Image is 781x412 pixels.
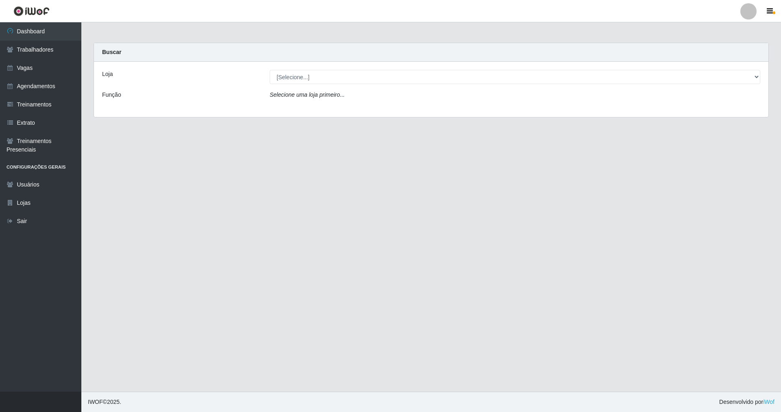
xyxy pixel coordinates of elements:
span: © 2025 . [88,398,121,406]
img: CoreUI Logo [13,6,50,16]
strong: Buscar [102,49,121,55]
label: Função [102,91,121,99]
i: Selecione uma loja primeiro... [270,91,345,98]
span: IWOF [88,399,103,405]
label: Loja [102,70,113,78]
span: Desenvolvido por [719,398,774,406]
a: iWof [763,399,774,405]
